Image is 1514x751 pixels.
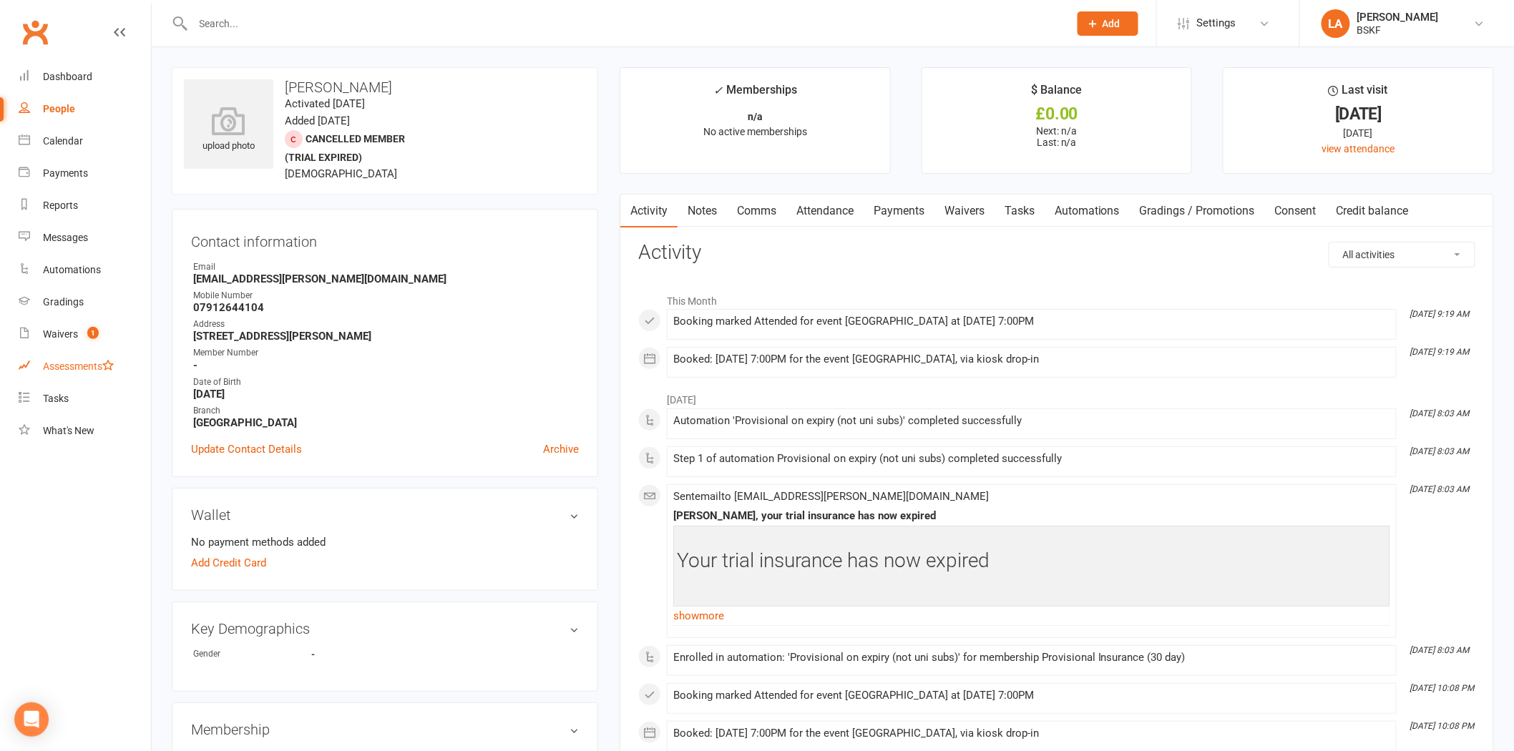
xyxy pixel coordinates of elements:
[1236,125,1480,141] div: [DATE]
[193,416,579,429] strong: [GEOGRAPHIC_DATA]
[673,606,1390,626] a: show more
[1410,683,1475,693] i: [DATE] 10:08 PM
[285,133,405,163] span: Cancelled member (trial expired)
[19,286,151,318] a: Gradings
[184,107,273,154] div: upload photo
[87,327,99,339] span: 1
[43,264,101,275] div: Automations
[43,135,83,147] div: Calendar
[703,126,807,137] span: No active memberships
[673,453,1390,465] div: Step 1 of automation Provisional on expiry (not uni subs) completed successfully
[43,393,69,404] div: Tasks
[748,111,763,122] strong: n/a
[19,190,151,222] a: Reports
[995,195,1045,227] a: Tasks
[43,328,78,340] div: Waivers
[193,359,579,372] strong: -
[193,260,579,274] div: Email
[1045,195,1130,227] a: Automations
[673,315,1390,328] div: Booking marked Attended for event [GEOGRAPHIC_DATA] at [DATE] 7:00PM
[673,353,1390,365] div: Booked: [DATE] 7:00PM for the event [GEOGRAPHIC_DATA], via kiosk drop-in
[19,93,151,125] a: People
[19,222,151,254] a: Messages
[193,388,579,401] strong: [DATE]
[191,228,579,250] h3: Contact information
[1103,18,1120,29] span: Add
[193,301,579,314] strong: 07912644104
[1410,309,1470,319] i: [DATE] 9:19 AM
[19,383,151,415] a: Tasks
[1410,484,1470,494] i: [DATE] 8:03 AM
[193,647,311,661] div: Gender
[727,195,786,227] a: Comms
[673,727,1390,740] div: Booked: [DATE] 7:00PM for the event [GEOGRAPHIC_DATA], via kiosk drop-in
[14,702,49,737] div: Open Intercom Messenger
[1329,81,1388,107] div: Last visit
[19,61,151,93] a: Dashboard
[678,195,727,227] a: Notes
[1130,195,1265,227] a: Gradings / Promotions
[638,385,1475,408] li: [DATE]
[1265,195,1327,227] a: Consent
[43,200,78,211] div: Reports
[934,195,995,227] a: Waivers
[935,125,1179,148] p: Next: n/a Last: n/a
[673,689,1390,702] div: Booking marked Attended for event [GEOGRAPHIC_DATA] at [DATE] 7:00PM
[677,549,990,572] span: Your trial insurance has now expired
[43,167,88,179] div: Payments
[713,84,723,97] i: ✓
[193,318,579,331] div: Address
[1031,81,1082,107] div: $ Balance
[285,167,397,180] span: [DEMOGRAPHIC_DATA]
[193,289,579,303] div: Mobile Number
[638,286,1475,309] li: This Month
[311,649,394,659] strong: -
[543,441,579,458] a: Archive
[191,621,579,637] h3: Key Demographics
[43,296,84,308] div: Gradings
[673,652,1390,664] div: Enrolled in automation: 'Provisional on expiry (not uni subs)' for membership Provisional Insuran...
[43,425,94,436] div: What's New
[1322,9,1350,38] div: LA
[285,97,365,110] time: Activated [DATE]
[1197,7,1236,39] span: Settings
[193,346,579,360] div: Member Number
[673,490,989,503] span: Sent email to [EMAIL_ADDRESS][PERSON_NAME][DOMAIN_NAME]
[786,195,864,227] a: Attendance
[19,125,151,157] a: Calendar
[193,273,579,285] strong: [EMAIL_ADDRESS][PERSON_NAME][DOMAIN_NAME]
[43,71,92,82] div: Dashboard
[189,14,1059,34] input: Search...
[713,81,797,107] div: Memberships
[1357,24,1439,36] div: BSKF
[19,415,151,447] a: What's New
[620,195,678,227] a: Activity
[285,114,350,127] time: Added [DATE]
[1236,107,1480,122] div: [DATE]
[673,415,1390,427] div: Automation 'Provisional on expiry (not uni subs)' completed successfully
[673,510,1390,522] div: [PERSON_NAME], your trial insurance has now expired
[19,157,151,190] a: Payments
[43,232,88,243] div: Messages
[638,242,1475,264] h3: Activity
[864,195,934,227] a: Payments
[191,441,302,458] a: Update Contact Details
[1322,143,1395,154] a: view attendance
[1410,721,1475,731] i: [DATE] 10:08 PM
[935,107,1179,122] div: £0.00
[1410,408,1470,418] i: [DATE] 8:03 AM
[1410,347,1470,357] i: [DATE] 9:19 AM
[19,254,151,286] a: Automations
[1410,645,1470,655] i: [DATE] 8:03 AM
[193,330,579,343] strong: [STREET_ADDRESS][PERSON_NAME]
[19,350,151,383] a: Assessments
[191,534,579,551] li: No payment methods added
[1357,11,1439,24] div: [PERSON_NAME]
[1327,195,1419,227] a: Credit balance
[43,360,114,372] div: Assessments
[1078,11,1138,36] button: Add
[191,554,266,571] a: Add Credit Card
[191,507,579,523] h3: Wallet
[17,14,53,50] a: Clubworx
[184,79,586,95] h3: [PERSON_NAME]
